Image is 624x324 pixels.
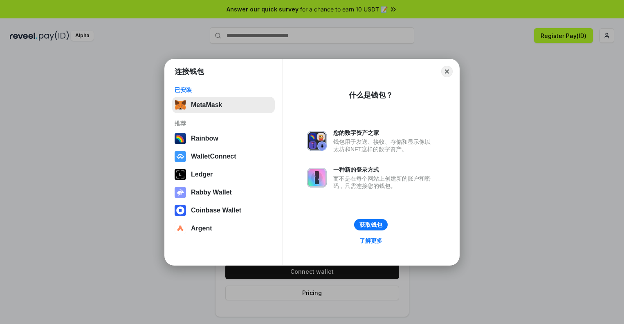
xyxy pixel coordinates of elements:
button: MetaMask [172,97,275,113]
img: svg+xml,%3Csvg%20width%3D%2228%22%20height%3D%2228%22%20viewBox%3D%220%200%2028%2028%22%20fill%3D... [175,205,186,216]
a: 了解更多 [355,235,387,246]
div: 而不是在每个网站上创建新的账户和密码，只需连接您的钱包。 [333,175,435,190]
div: Argent [191,225,212,232]
img: svg+xml,%3Csvg%20xmlns%3D%22http%3A%2F%2Fwww.w3.org%2F2000%2Fsvg%22%20fill%3D%22none%22%20viewBox... [175,187,186,198]
div: 什么是钱包？ [349,90,393,100]
img: svg+xml,%3Csvg%20fill%3D%22none%22%20height%3D%2233%22%20viewBox%3D%220%200%2035%2033%22%20width%... [175,99,186,111]
div: MetaMask [191,101,222,109]
h1: 连接钱包 [175,67,204,76]
button: Rainbow [172,130,275,147]
div: 了解更多 [359,237,382,244]
div: 钱包用于发送、接收、存储和显示像以太坊和NFT这样的数字资产。 [333,138,435,153]
img: svg+xml,%3Csvg%20width%3D%22120%22%20height%3D%22120%22%20viewBox%3D%220%200%20120%20120%22%20fil... [175,133,186,144]
div: 获取钱包 [359,221,382,228]
button: 获取钱包 [354,219,388,230]
button: Close [441,66,453,77]
div: WalletConnect [191,153,236,160]
img: svg+xml,%3Csvg%20xmlns%3D%22http%3A%2F%2Fwww.w3.org%2F2000%2Fsvg%22%20width%3D%2228%22%20height%3... [175,169,186,180]
button: Argent [172,220,275,237]
button: WalletConnect [172,148,275,165]
div: 一种新的登录方式 [333,166,435,173]
img: svg+xml,%3Csvg%20xmlns%3D%22http%3A%2F%2Fwww.w3.org%2F2000%2Fsvg%22%20fill%3D%22none%22%20viewBox... [307,131,327,151]
div: Rainbow [191,135,218,142]
img: svg+xml,%3Csvg%20width%3D%2228%22%20height%3D%2228%22%20viewBox%3D%220%200%2028%2028%22%20fill%3D... [175,151,186,162]
div: 推荐 [175,120,272,127]
div: Ledger [191,171,213,178]
img: svg+xml,%3Csvg%20width%3D%2228%22%20height%3D%2228%22%20viewBox%3D%220%200%2028%2028%22%20fill%3D... [175,223,186,234]
img: svg+xml,%3Csvg%20xmlns%3D%22http%3A%2F%2Fwww.w3.org%2F2000%2Fsvg%22%20fill%3D%22none%22%20viewBox... [307,168,327,188]
div: 已安装 [175,86,272,94]
div: Rabby Wallet [191,189,232,196]
div: Coinbase Wallet [191,207,241,214]
button: Rabby Wallet [172,184,275,201]
button: Ledger [172,166,275,183]
div: 您的数字资产之家 [333,129,435,136]
button: Coinbase Wallet [172,202,275,219]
